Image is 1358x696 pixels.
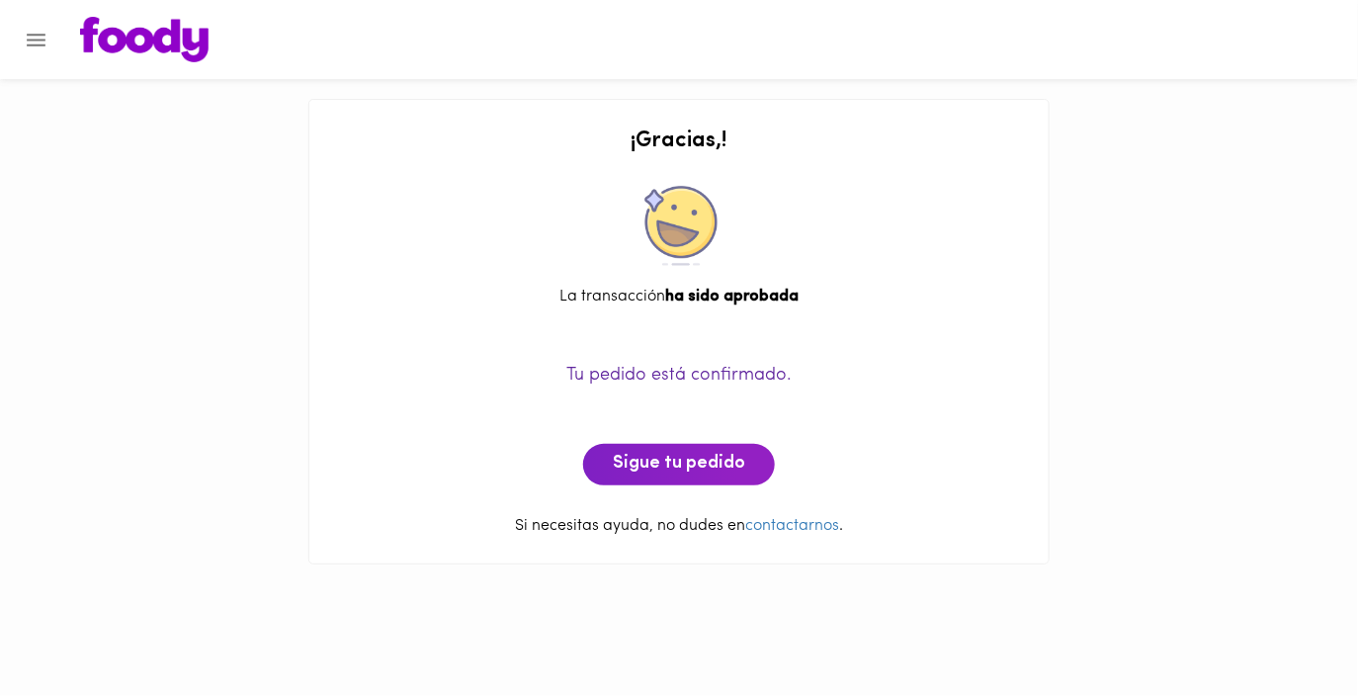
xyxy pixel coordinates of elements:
img: logo.png [80,17,209,62]
h2: ¡ Gracias , ! [329,130,1029,153]
button: Menu [12,16,60,64]
p: Si necesitas ayuda, no dudes en . [329,515,1029,538]
button: Sigue tu pedido [583,444,775,485]
img: approved.png [639,186,719,266]
span: Sigue tu pedido [613,454,745,476]
b: ha sido aprobada [665,289,799,304]
div: La transacción [329,286,1029,308]
iframe: Messagebird Livechat Widget [1243,581,1338,676]
span: Tu pedido está confirmado. [566,367,792,385]
a: contactarnos [745,518,839,534]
